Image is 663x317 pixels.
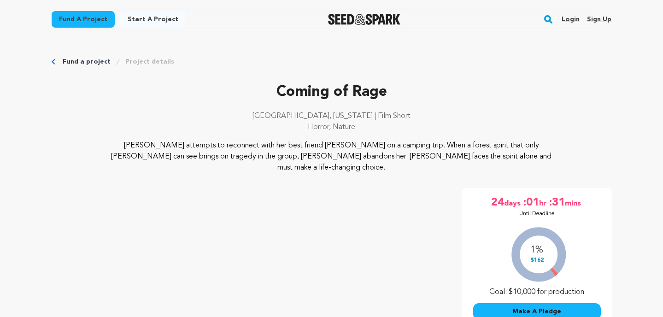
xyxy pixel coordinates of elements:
[52,111,612,122] p: [GEOGRAPHIC_DATA], [US_STATE] | Film Short
[107,140,556,173] p: [PERSON_NAME] attempts to reconnect with her best friend [PERSON_NAME] on a camping trip. When a ...
[52,81,612,103] p: Coming of Rage
[504,195,522,210] span: days
[125,57,174,66] a: Project details
[52,122,612,133] p: Horror, Nature
[491,195,504,210] span: 24
[522,195,539,210] span: :01
[328,14,400,25] a: Seed&Spark Homepage
[562,12,580,27] a: Login
[548,195,565,210] span: :31
[519,210,555,217] p: Until Deadline
[52,11,115,28] a: Fund a project
[539,195,548,210] span: hr
[328,14,400,25] img: Seed&Spark Logo Dark Mode
[63,57,111,66] a: Fund a project
[565,195,583,210] span: mins
[587,12,611,27] a: Sign up
[52,57,612,66] div: Breadcrumb
[120,11,186,28] a: Start a project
